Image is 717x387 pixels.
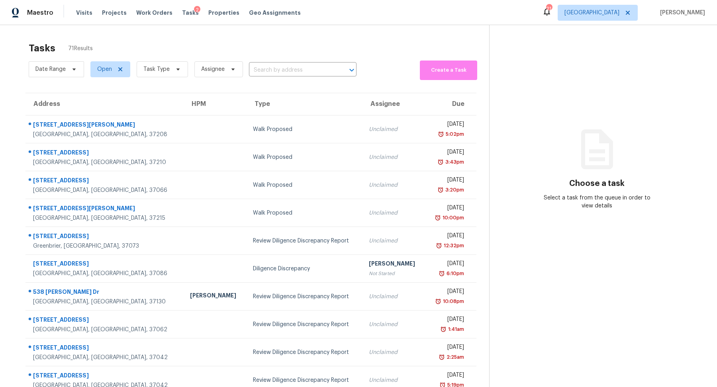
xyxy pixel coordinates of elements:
[369,376,419,384] div: Unclaimed
[208,9,239,17] span: Properties
[253,376,356,384] div: Review Diligence Discrepancy Report
[437,158,444,166] img: Overdue Alarm Icon
[33,242,177,250] div: Greenbrier, [GEOGRAPHIC_DATA], 37073
[33,270,177,278] div: [GEOGRAPHIC_DATA], [GEOGRAPHIC_DATA], 37086
[33,344,177,354] div: [STREET_ADDRESS]
[253,237,356,245] div: Review Diligence Discrepancy Report
[369,181,419,189] div: Unclaimed
[184,93,247,115] th: HPM
[546,5,552,13] div: 21
[33,298,177,306] div: [GEOGRAPHIC_DATA], [GEOGRAPHIC_DATA], 37130
[431,176,464,186] div: [DATE]
[253,293,356,301] div: Review Diligence Discrepancy Report
[33,176,177,186] div: [STREET_ADDRESS]
[346,64,357,76] button: Open
[369,348,419,356] div: Unclaimed
[442,242,464,250] div: 12:32pm
[435,214,441,222] img: Overdue Alarm Icon
[249,9,301,17] span: Geo Assignments
[431,260,464,270] div: [DATE]
[431,204,464,214] div: [DATE]
[253,181,356,189] div: Walk Proposed
[97,65,112,73] span: Open
[420,61,477,80] button: Create a Task
[33,149,177,158] div: [STREET_ADDRESS]
[35,65,66,73] span: Date Range
[441,297,464,305] div: 10:08pm
[444,130,464,138] div: 5:02pm
[440,325,447,333] img: Overdue Alarm Icon
[436,242,442,250] img: Overdue Alarm Icon
[33,158,177,166] div: [GEOGRAPHIC_DATA], [GEOGRAPHIC_DATA], 37210
[431,371,464,381] div: [DATE]
[33,260,177,270] div: [STREET_ADDRESS]
[447,325,464,333] div: 1:41am
[369,237,419,245] div: Unclaimed
[253,209,356,217] div: Walk Proposed
[247,93,362,115] th: Type
[445,353,464,361] div: 2:25am
[435,297,441,305] img: Overdue Alarm Icon
[76,9,92,17] span: Visits
[437,186,444,194] img: Overdue Alarm Icon
[253,125,356,133] div: Walk Proposed
[362,93,425,115] th: Assignee
[68,45,93,53] span: 71 Results
[253,321,356,328] div: Review Diligence Discrepancy Report
[445,270,464,278] div: 6:10pm
[431,343,464,353] div: [DATE]
[657,9,705,17] span: [PERSON_NAME]
[431,315,464,325] div: [DATE]
[33,354,177,362] div: [GEOGRAPHIC_DATA], [GEOGRAPHIC_DATA], 37042
[438,130,444,138] img: Overdue Alarm Icon
[33,232,177,242] div: [STREET_ADDRESS]
[102,9,127,17] span: Projects
[369,293,419,301] div: Unclaimed
[441,214,464,222] div: 10:00pm
[33,288,177,298] div: 538 [PERSON_NAME] Dr
[249,64,334,76] input: Search by address
[431,148,464,158] div: [DATE]
[439,270,445,278] img: Overdue Alarm Icon
[444,158,464,166] div: 3:43pm
[569,180,625,188] h3: Choose a task
[253,348,356,356] div: Review Diligence Discrepancy Report
[425,93,476,115] th: Due
[253,153,356,161] div: Walk Proposed
[143,65,170,73] span: Task Type
[194,6,200,14] div: 2
[33,316,177,326] div: [STREET_ADDRESS]
[33,131,177,139] div: [GEOGRAPHIC_DATA], [GEOGRAPHIC_DATA], 37208
[190,291,240,301] div: [PERSON_NAME]
[369,125,419,133] div: Unclaimed
[444,186,464,194] div: 3:20pm
[33,214,177,222] div: [GEOGRAPHIC_DATA], [GEOGRAPHIC_DATA], 37215
[431,232,464,242] div: [DATE]
[369,153,419,161] div: Unclaimed
[182,10,199,16] span: Tasks
[253,265,356,273] div: Diligence Discrepancy
[27,9,53,17] span: Maestro
[33,121,177,131] div: [STREET_ADDRESS][PERSON_NAME]
[424,66,473,75] span: Create a Task
[369,270,419,278] div: Not Started
[136,9,172,17] span: Work Orders
[564,9,619,17] span: [GEOGRAPHIC_DATA]
[369,209,419,217] div: Unclaimed
[439,353,445,361] img: Overdue Alarm Icon
[201,65,225,73] span: Assignee
[543,194,651,210] div: Select a task from the queue in order to view details
[431,287,464,297] div: [DATE]
[29,44,55,52] h2: Tasks
[33,204,177,214] div: [STREET_ADDRESS][PERSON_NAME]
[33,326,177,334] div: [GEOGRAPHIC_DATA], [GEOGRAPHIC_DATA], 37062
[369,321,419,328] div: Unclaimed
[431,120,464,130] div: [DATE]
[33,186,177,194] div: [GEOGRAPHIC_DATA], [GEOGRAPHIC_DATA], 37066
[33,371,177,381] div: [STREET_ADDRESS]
[369,260,419,270] div: [PERSON_NAME]
[25,93,184,115] th: Address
